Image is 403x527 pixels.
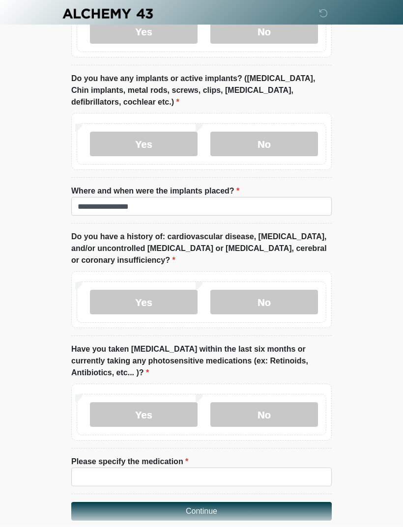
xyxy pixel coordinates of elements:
label: No [210,132,318,156]
label: Where and when were the implants placed? [71,185,239,197]
button: Continue [71,502,332,521]
label: Yes [90,290,198,314]
label: Yes [90,132,198,156]
label: Please specify the medication [71,456,188,468]
img: Alchemy 43 Logo [61,7,154,20]
label: Yes [90,402,198,427]
label: No [210,19,318,44]
label: Yes [90,19,198,44]
label: Have you taken [MEDICAL_DATA] within the last six months or currently taking any photosensitive m... [71,343,332,379]
label: No [210,402,318,427]
label: Do you have a history of: cardiovascular disease, [MEDICAL_DATA], and/or uncontrolled [MEDICAL_DA... [71,231,332,266]
label: Do you have any implants or active implants? ([MEDICAL_DATA], Chin implants, metal rods, screws, ... [71,73,332,108]
label: No [210,290,318,314]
